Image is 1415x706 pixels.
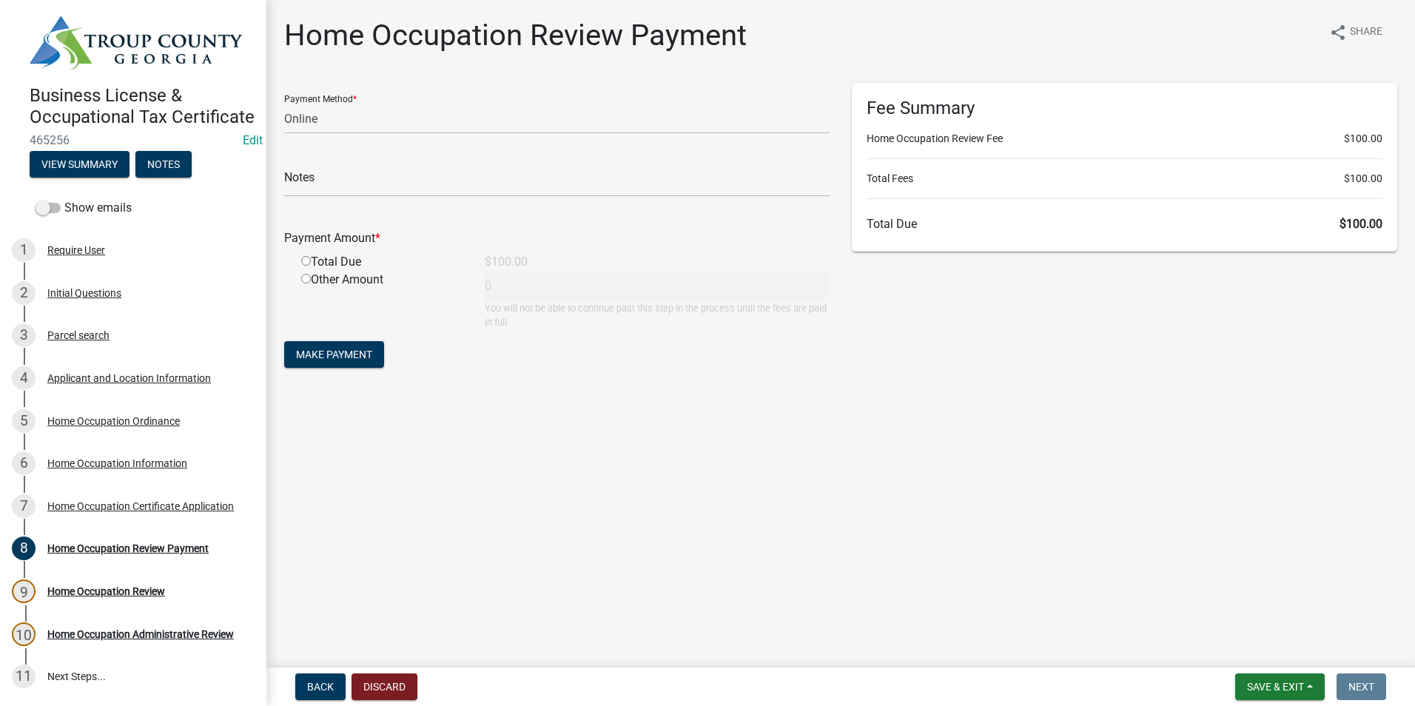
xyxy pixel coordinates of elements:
[30,160,130,172] wm-modal-confirm: Summary
[243,133,263,147] wm-modal-confirm: Edit Application Number
[1348,681,1374,693] span: Next
[12,238,36,262] div: 1
[47,543,209,554] div: Home Occupation Review Payment
[867,171,1382,186] li: Total Fees
[36,199,132,217] label: Show emails
[135,151,192,178] button: Notes
[47,245,105,255] div: Require User
[1247,681,1304,693] span: Save & Exit
[47,629,234,639] div: Home Occupation Administrative Review
[1344,131,1382,147] span: $100.00
[284,18,747,53] h1: Home Occupation Review Payment
[273,229,841,247] div: Payment Amount
[1329,24,1347,41] i: share
[30,16,243,70] img: Troup County, Georgia
[284,341,384,368] button: Make Payment
[1235,673,1325,700] button: Save & Exit
[290,271,474,329] div: Other Amount
[47,501,234,511] div: Home Occupation Certificate Application
[290,253,474,271] div: Total Due
[867,98,1382,119] h6: Fee Summary
[12,494,36,518] div: 7
[12,579,36,603] div: 9
[295,673,346,700] button: Back
[47,586,165,596] div: Home Occupation Review
[12,451,36,475] div: 6
[47,416,180,426] div: Home Occupation Ordinance
[307,681,334,693] span: Back
[12,665,36,688] div: 11
[135,160,192,172] wm-modal-confirm: Notes
[867,131,1382,147] li: Home Occupation Review Fee
[12,281,36,305] div: 2
[1344,171,1382,186] span: $100.00
[12,409,36,433] div: 5
[47,458,187,468] div: Home Occupation Information
[1340,217,1382,231] span: $100.00
[30,133,237,147] span: 465256
[12,323,36,347] div: 3
[12,537,36,560] div: 8
[1317,18,1394,47] button: shareShare
[867,217,1382,231] h6: Total Due
[12,366,36,390] div: 4
[352,673,417,700] button: Discard
[1337,673,1386,700] button: Next
[12,622,36,646] div: 10
[1350,24,1382,41] span: Share
[47,288,121,298] div: Initial Questions
[243,133,263,147] a: Edit
[296,349,372,360] span: Make Payment
[47,373,211,383] div: Applicant and Location Information
[47,330,110,340] div: Parcel search
[30,151,130,178] button: View Summary
[30,85,255,128] h4: Business License & Occupational Tax Certificate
